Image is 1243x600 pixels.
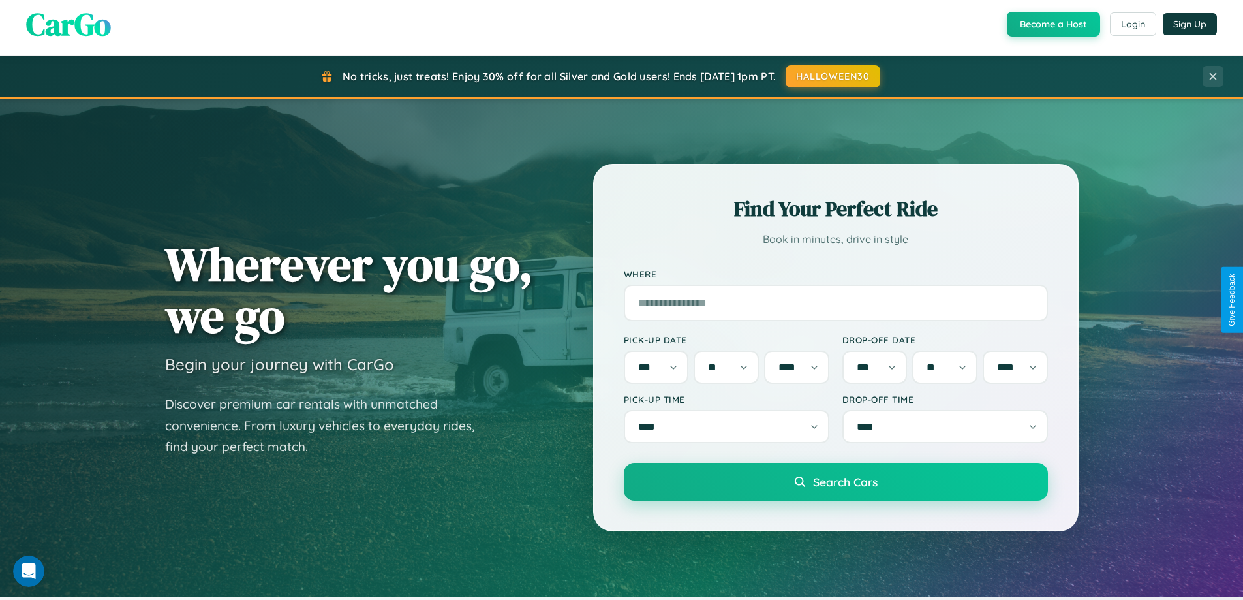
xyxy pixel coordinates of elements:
button: HALLOWEEN30 [786,65,880,87]
label: Pick-up Date [624,334,829,345]
span: Search Cars [813,475,878,489]
h1: Wherever you go, we go [165,238,533,341]
h3: Begin your journey with CarGo [165,355,394,374]
h2: Find Your Perfect Ride [624,195,1048,223]
label: Drop-off Date [842,334,1048,345]
label: Pick-up Time [624,394,829,405]
button: Sign Up [1163,13,1217,35]
button: Become a Host [1007,12,1100,37]
button: Search Cars [624,463,1048,501]
p: Discover premium car rentals with unmatched convenience. From luxury vehicles to everyday rides, ... [165,394,491,458]
label: Drop-off Time [842,394,1048,405]
div: Give Feedback [1227,274,1236,326]
iframe: Intercom live chat [13,556,44,587]
span: CarGo [26,3,111,46]
button: Login [1110,12,1156,36]
p: Book in minutes, drive in style [624,230,1048,249]
span: No tricks, just treats! Enjoy 30% off for all Silver and Gold users! Ends [DATE] 1pm PT. [343,70,776,83]
label: Where [624,268,1048,279]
